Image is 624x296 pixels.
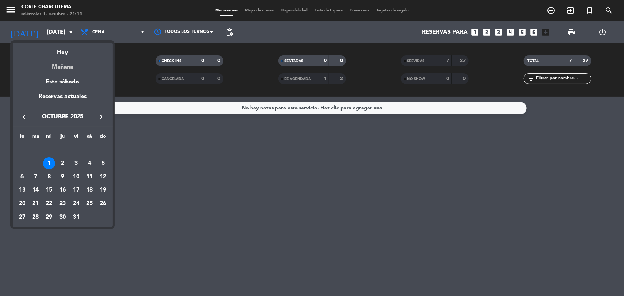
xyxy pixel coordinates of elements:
[56,184,69,196] div: 16
[29,170,43,184] td: 7 de octubre de 2025
[69,132,83,143] th: viernes
[13,57,113,72] div: Mañana
[70,211,82,223] div: 31
[56,171,69,183] div: 9
[70,157,82,169] div: 3
[20,113,28,121] i: keyboard_arrow_left
[29,197,43,211] td: 21 de octubre de 2025
[96,184,110,197] td: 19 de octubre de 2025
[83,157,95,169] div: 4
[83,132,97,143] th: sábado
[16,198,28,210] div: 20
[69,197,83,211] td: 24 de octubre de 2025
[16,184,28,196] div: 13
[15,184,29,197] td: 13 de octubre de 2025
[83,198,95,210] div: 25
[69,170,83,184] td: 10 de octubre de 2025
[56,170,69,184] td: 9 de octubre de 2025
[42,132,56,143] th: miércoles
[42,211,56,224] td: 29 de octubre de 2025
[30,184,42,196] div: 14
[56,197,69,211] td: 23 de octubre de 2025
[69,157,83,170] td: 3 de octubre de 2025
[15,132,29,143] th: lunes
[15,143,110,157] td: OCT.
[70,184,82,196] div: 17
[15,211,29,224] td: 27 de octubre de 2025
[43,184,55,196] div: 15
[96,197,110,211] td: 26 de octubre de 2025
[29,211,43,224] td: 28 de octubre de 2025
[96,170,110,184] td: 12 de octubre de 2025
[97,198,109,210] div: 26
[42,197,56,211] td: 22 de octubre de 2025
[56,157,69,169] div: 2
[95,112,108,122] button: keyboard_arrow_right
[56,211,69,224] td: 30 de octubre de 2025
[97,171,109,183] div: 12
[30,171,42,183] div: 7
[16,211,28,223] div: 27
[42,170,56,184] td: 8 de octubre de 2025
[13,72,113,92] div: Este sábado
[70,171,82,183] div: 10
[83,157,97,170] td: 4 de octubre de 2025
[69,211,83,224] td: 31 de octubre de 2025
[97,157,109,169] div: 5
[83,184,97,197] td: 18 de octubre de 2025
[97,184,109,196] div: 19
[83,170,97,184] td: 11 de octubre de 2025
[18,112,30,122] button: keyboard_arrow_left
[97,113,105,121] i: keyboard_arrow_right
[70,198,82,210] div: 24
[13,92,113,107] div: Reservas actuales
[56,132,69,143] th: jueves
[69,184,83,197] td: 17 de octubre de 2025
[42,157,56,170] td: 1 de octubre de 2025
[16,171,28,183] div: 6
[43,211,55,223] div: 29
[30,112,95,122] span: octubre 2025
[15,197,29,211] td: 20 de octubre de 2025
[29,184,43,197] td: 14 de octubre de 2025
[83,171,95,183] div: 11
[83,184,95,196] div: 18
[56,211,69,223] div: 30
[30,211,42,223] div: 28
[30,198,42,210] div: 21
[96,132,110,143] th: domingo
[96,157,110,170] td: 5 de octubre de 2025
[56,184,69,197] td: 16 de octubre de 2025
[43,171,55,183] div: 8
[15,170,29,184] td: 6 de octubre de 2025
[83,197,97,211] td: 25 de octubre de 2025
[13,43,113,57] div: Hoy
[42,184,56,197] td: 15 de octubre de 2025
[56,198,69,210] div: 23
[29,132,43,143] th: martes
[56,157,69,170] td: 2 de octubre de 2025
[43,157,55,169] div: 1
[43,198,55,210] div: 22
